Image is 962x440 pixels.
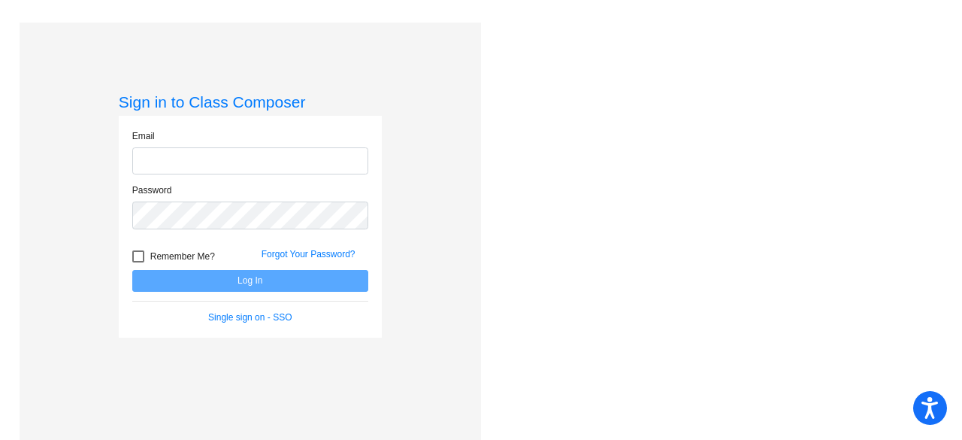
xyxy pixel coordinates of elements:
h3: Sign in to Class Composer [119,93,382,111]
label: Email [132,129,155,143]
label: Password [132,184,172,197]
a: Forgot Your Password? [262,249,355,259]
a: Single sign on - SSO [208,312,292,323]
button: Log In [132,270,368,292]
span: Remember Me? [150,247,215,266]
